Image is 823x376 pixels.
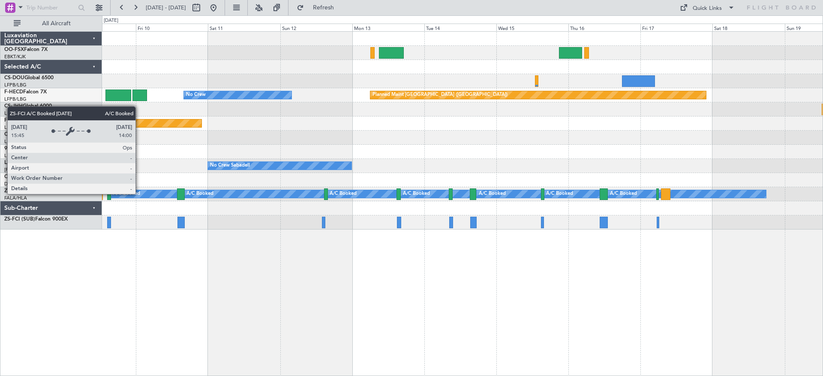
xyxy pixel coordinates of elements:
div: A/C Booked [186,188,213,200]
div: A/C Booked [330,188,357,200]
div: Fri 10 [136,24,208,31]
span: ZS-FCI [4,188,20,194]
div: Quick Links [693,4,722,13]
span: CS-DTR [4,132,23,137]
div: No Crew [186,89,206,101]
span: CS-DOU [4,75,24,81]
div: Sat 18 [712,24,784,31]
span: F-GPNJ [4,118,23,123]
span: CS-JHH [4,104,23,109]
div: No Crew Sabadell [210,159,250,172]
div: A/C Booked [479,188,506,200]
a: LFPB/LBG [4,110,27,116]
div: Mon 13 [352,24,424,31]
button: Refresh [293,1,344,15]
span: ZS-FCI (SUB) [4,217,35,222]
div: A/C Booked [113,188,140,200]
a: LFPB/LBG [4,82,27,88]
div: Wed 15 [496,24,568,31]
a: LFPB/LBG [4,138,27,145]
a: ZS-FCIFalcon 900EX [4,188,52,194]
span: LX-AOA [4,160,24,165]
button: All Aircraft [9,17,93,30]
a: F-HECDFalcon 7X [4,90,47,95]
div: Sat 11 [208,24,280,31]
span: [DATE] - [DATE] [146,4,186,12]
a: EBKT/KJK [4,54,26,60]
div: [DATE] [104,17,118,24]
a: ZS-FCI (SUB)Falcon 900EX [4,217,68,222]
div: Thu 16 [568,24,640,31]
span: OO-FSX [4,47,24,52]
button: Quick Links [676,1,739,15]
a: F-GPNJFalcon 900EX [4,118,55,123]
a: CS-DOUGlobal 6500 [4,75,54,81]
a: DNMM/LOS [4,181,31,187]
div: A/C Booked [403,188,430,200]
div: Sun 12 [280,24,352,31]
a: CS-JHHGlobal 6000 [4,104,52,109]
div: Planned Maint [GEOGRAPHIC_DATA] ([GEOGRAPHIC_DATA]) [372,89,508,101]
div: Fri 17 [640,24,712,31]
span: 9H-LPZ [4,146,21,151]
span: F-HECD [4,90,23,95]
a: OO-FSXFalcon 7X [4,47,48,52]
div: Tue 14 [424,24,496,31]
a: LFPB/LBG [4,124,27,131]
a: CS-RRCFalcon 900LX [4,174,55,179]
a: LX-AOACitation Mustang [4,160,66,165]
div: A/C Booked [546,188,573,200]
a: LFPB/LBG [4,96,27,102]
span: CS-RRC [4,174,23,179]
a: CS-DTRFalcon 2000 [4,132,52,137]
a: [PERSON_NAME]/QSA [4,167,55,173]
div: A/C Booked [610,188,637,200]
input: Trip Number [26,1,75,14]
span: Refresh [306,5,342,11]
a: LFMD/CEQ [4,152,29,159]
span: All Aircraft [22,21,90,27]
a: 9H-LPZLegacy 500 [4,146,49,151]
a: FALA/HLA [4,195,27,201]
